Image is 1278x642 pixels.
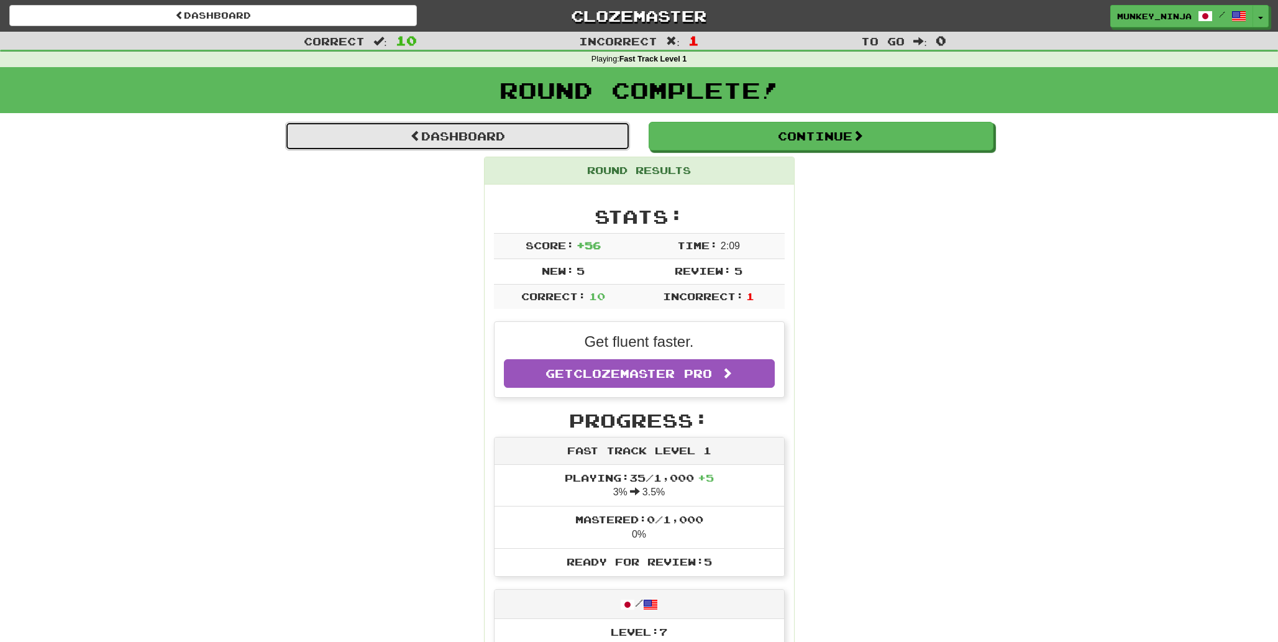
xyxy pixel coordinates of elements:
[396,33,417,48] span: 10
[663,290,744,302] span: Incorrect:
[936,33,946,48] span: 0
[495,590,784,619] div: /
[688,33,699,48] span: 1
[734,265,742,277] span: 5
[495,465,784,507] li: 3% 3.5%
[495,438,784,465] div: Fast Track Level 1
[567,556,712,567] span: Ready for Review: 5
[436,5,843,27] a: Clozemaster
[494,206,785,227] h2: Stats:
[675,265,731,277] span: Review:
[861,35,905,47] span: To go
[1117,11,1192,22] span: munkey_ninja
[521,290,586,302] span: Correct:
[619,55,687,63] strong: Fast Track Level 1
[649,122,993,150] button: Continue
[913,36,927,47] span: :
[579,35,657,47] span: Incorrect
[526,239,574,251] span: Score:
[698,472,714,484] span: + 5
[495,506,784,549] li: 0%
[565,472,714,484] span: Playing: 35 / 1,000
[1110,5,1253,27] a: munkey_ninja /
[611,626,667,638] span: Level: 7
[577,265,585,277] span: 5
[589,290,605,302] span: 10
[285,122,630,150] a: Dashboard
[573,367,712,380] span: Clozemaster Pro
[677,239,718,251] span: Time:
[304,35,365,47] span: Correct
[373,36,387,47] span: :
[542,265,574,277] span: New:
[577,239,601,251] span: + 56
[494,410,785,431] h2: Progress:
[485,157,794,185] div: Round Results
[504,359,775,388] a: GetClozemaster Pro
[504,331,775,352] p: Get fluent faster.
[575,513,703,525] span: Mastered: 0 / 1,000
[746,290,754,302] span: 1
[4,78,1274,103] h1: Round Complete!
[9,5,417,26] a: Dashboard
[721,241,740,251] span: 2 : 0 9
[666,36,680,47] span: :
[1219,10,1225,19] span: /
